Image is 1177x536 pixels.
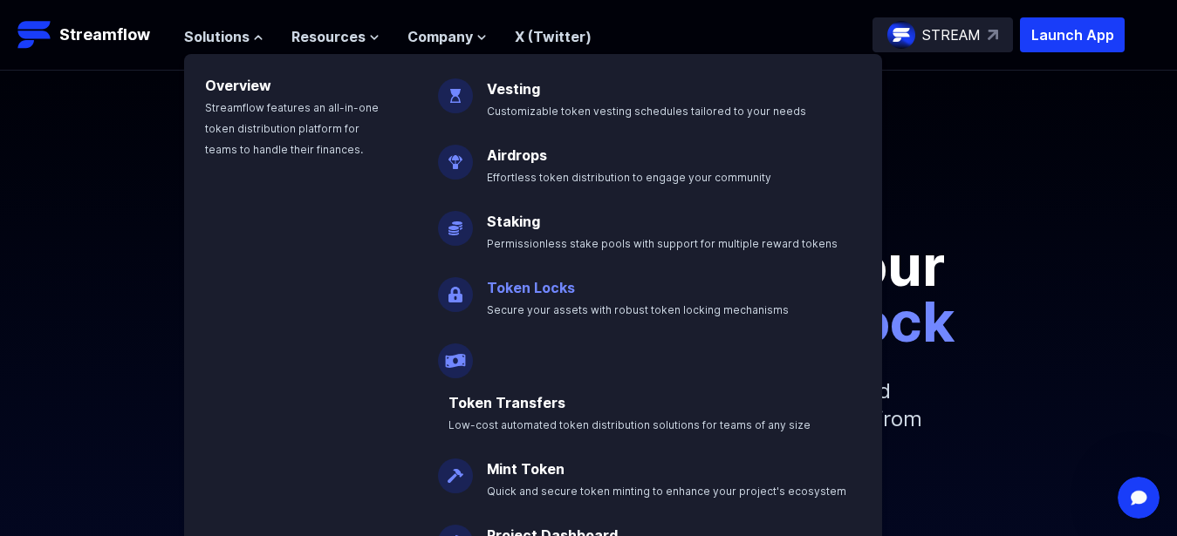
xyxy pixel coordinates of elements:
a: Mint Token [487,460,565,478]
a: Overview [205,77,271,94]
a: Streamflow [17,17,167,52]
p: Secure your crypto assets [106,182,1072,210]
a: Vesting [487,80,540,98]
iframe: Intercom live chat [1118,477,1160,519]
img: streamflow-logo-circle.png [887,21,915,49]
img: top-right-arrow.svg [988,30,998,40]
button: Launch App [1020,17,1125,52]
a: Token Locks [487,279,575,296]
span: Customizable token vesting schedules tailored to your needs [487,105,806,118]
img: Airdrops [438,131,473,180]
span: Permissionless stake pools with support for multiple reward tokens [487,237,838,250]
span: Low-cost automated token distribution solutions for teams of any size [448,418,811,431]
span: Solutions [184,26,250,47]
a: STREAM [872,17,1013,52]
span: Streamflow features an all-in-one token distribution platform for teams to handle their finances. [205,101,379,156]
span: Quick and secure token minting to enhance your project's ecosystem [487,485,846,498]
img: Vesting [438,64,473,113]
span: Effortless token distribution to engage your community [487,171,771,184]
button: Company [407,26,487,47]
a: X (Twitter) [515,28,592,45]
img: Streamflow Logo [17,17,52,52]
span: Resources [291,26,366,47]
button: Solutions [184,26,263,47]
a: Airdrops [487,146,547,164]
p: STREAM [922,24,981,45]
a: Token Transfers [448,394,565,411]
a: Staking [487,213,540,230]
p: Streamflow [59,23,150,47]
span: Secure your assets with robust token locking mechanisms [487,303,789,316]
span: Company [407,26,473,47]
img: Token Locks [438,263,473,312]
img: Staking [438,197,473,246]
img: Payroll [438,329,473,378]
button: Resources [291,26,380,47]
img: Mint Token [438,444,473,493]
